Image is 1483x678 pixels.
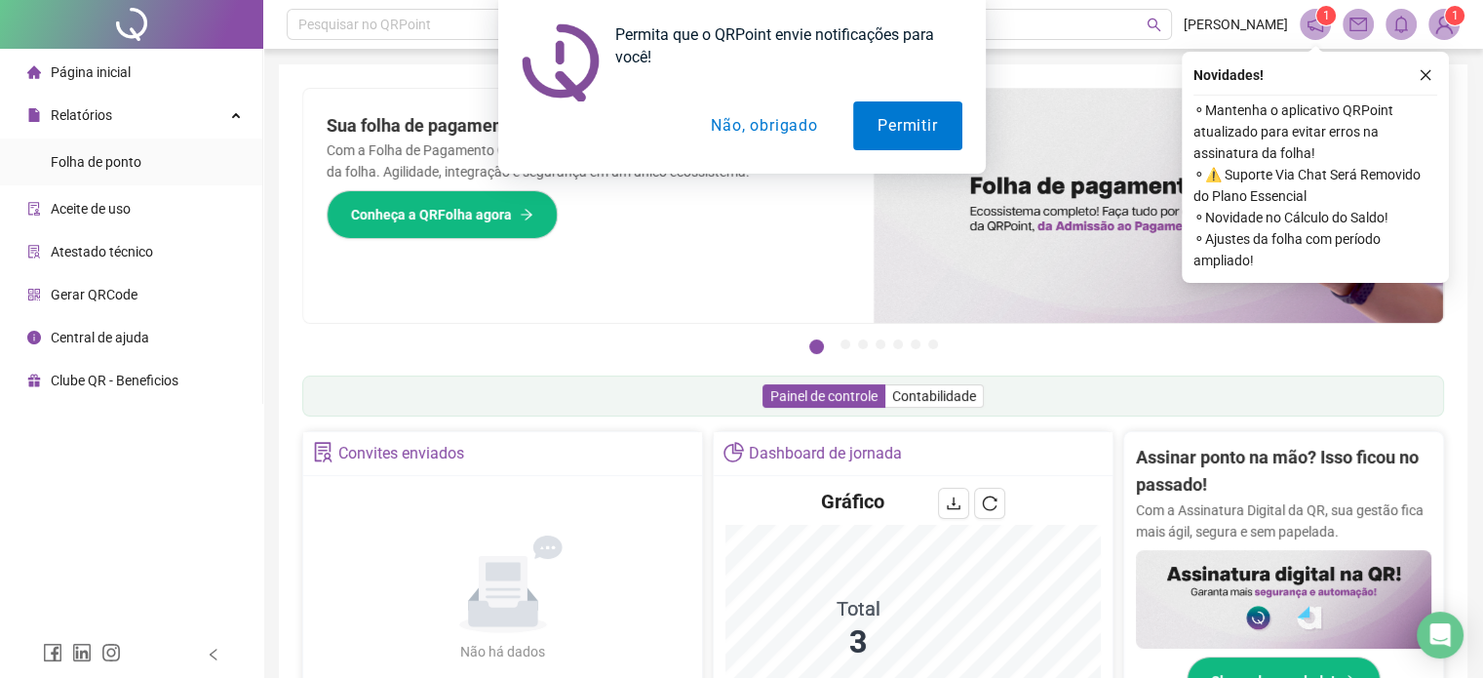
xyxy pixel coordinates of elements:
[27,288,41,301] span: qrcode
[600,23,962,68] div: Permita que o QRPoint envie notificações para você!
[51,373,178,388] span: Clube QR - Beneficios
[893,339,903,349] button: 5
[72,643,92,662] span: linkedin
[338,437,464,470] div: Convites enviados
[1136,499,1431,542] p: Com a Assinatura Digital da QR, sua gestão fica mais ágil, segura e sem papelada.
[1136,444,1431,499] h2: Assinar ponto na mão? Isso ficou no passado!
[51,330,149,345] span: Central de ajuda
[874,89,1444,323] img: banner%2F8d14a306-6205-4263-8e5b-06e9a85ad873.png
[27,331,41,344] span: info-circle
[101,643,121,662] span: instagram
[327,190,558,239] button: Conheça a QRFolha agora
[520,208,533,221] span: arrow-right
[876,339,885,349] button: 4
[821,488,884,515] h4: Gráfico
[892,388,976,404] span: Contabilidade
[413,641,593,662] div: Não há dados
[1193,228,1437,271] span: ⚬ Ajustes da folha com período ampliado!
[43,643,62,662] span: facebook
[723,442,744,462] span: pie-chart
[982,496,997,511] span: reload
[207,648,220,661] span: left
[51,287,137,302] span: Gerar QRCode
[1136,550,1431,649] img: banner%2F02c71560-61a6-44d4-94b9-c8ab97240462.png
[51,201,131,217] span: Aceite de uso
[911,339,920,349] button: 6
[351,204,512,225] span: Conheça a QRFolha agora
[1193,207,1437,228] span: ⚬ Novidade no Cálculo do Saldo!
[1193,164,1437,207] span: ⚬ ⚠️ Suporte Via Chat Será Removido do Plano Essencial
[946,496,961,511] span: download
[928,339,938,349] button: 7
[809,339,824,354] button: 1
[27,245,41,259] span: solution
[840,339,850,349] button: 2
[27,374,41,387] span: gift
[858,339,868,349] button: 3
[27,202,41,216] span: audit
[686,101,841,150] button: Não, obrigado
[770,388,878,404] span: Painel de controle
[1417,612,1463,658] div: Open Intercom Messenger
[313,442,333,462] span: solution
[749,437,902,470] div: Dashboard de jornada
[522,23,600,101] img: notification icon
[853,101,961,150] button: Permitir
[51,244,153,259] span: Atestado técnico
